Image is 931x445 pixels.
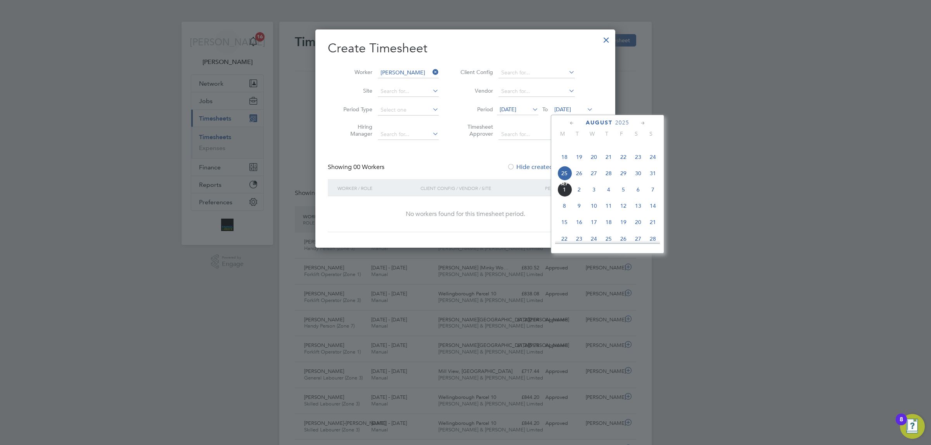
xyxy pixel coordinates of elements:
[616,198,631,213] span: 12
[557,231,572,246] span: 22
[631,166,645,181] span: 30
[337,123,372,137] label: Hiring Manager
[336,210,595,218] div: No workers found for this timesheet period.
[601,166,616,181] span: 28
[645,150,660,164] span: 24
[557,182,572,186] span: Sep
[554,106,571,113] span: [DATE]
[419,179,543,197] div: Client Config / Vendor / Site
[631,182,645,197] span: 6
[900,414,925,439] button: Open Resource Center, 8 new notifications
[631,231,645,246] span: 27
[631,215,645,229] span: 20
[498,86,575,97] input: Search for...
[587,198,601,213] span: 10
[645,182,660,197] span: 7
[629,130,644,137] span: S
[458,69,493,76] label: Client Config
[378,67,439,78] input: Search for...
[587,231,601,246] span: 24
[328,163,386,171] div: Showing
[572,231,587,246] span: 23
[587,215,601,229] span: 17
[644,130,658,137] span: S
[337,69,372,76] label: Worker
[572,166,587,181] span: 26
[328,40,603,57] h2: Create Timesheet
[601,182,616,197] span: 4
[557,182,572,197] span: 1
[557,198,572,213] span: 8
[616,150,631,164] span: 22
[570,130,585,137] span: T
[587,182,601,197] span: 3
[616,182,631,197] span: 5
[378,86,439,97] input: Search for...
[631,198,645,213] span: 13
[645,231,660,246] span: 28
[557,166,572,181] span: 25
[336,179,419,197] div: Worker / Role
[601,231,616,246] span: 25
[645,166,660,181] span: 31
[507,163,586,171] label: Hide created timesheets
[458,106,493,113] label: Period
[458,123,493,137] label: Timesheet Approver
[615,119,629,126] span: 2025
[498,67,575,78] input: Search for...
[572,182,587,197] span: 2
[378,129,439,140] input: Search for...
[616,215,631,229] span: 19
[337,106,372,113] label: Period Type
[599,130,614,137] span: T
[572,198,587,213] span: 9
[900,419,903,429] div: 8
[557,215,572,229] span: 15
[543,179,595,197] div: Period
[458,87,493,94] label: Vendor
[587,166,601,181] span: 27
[601,198,616,213] span: 11
[616,166,631,181] span: 29
[645,198,660,213] span: 14
[586,119,613,126] span: August
[572,150,587,164] span: 19
[587,150,601,164] span: 20
[555,130,570,137] span: M
[540,104,550,114] span: To
[378,105,439,116] input: Select one
[498,129,575,140] input: Search for...
[557,150,572,164] span: 18
[500,106,516,113] span: [DATE]
[585,130,599,137] span: W
[572,215,587,229] span: 16
[353,163,384,171] span: 00 Workers
[614,130,629,137] span: F
[645,215,660,229] span: 21
[337,87,372,94] label: Site
[601,150,616,164] span: 21
[616,231,631,246] span: 26
[631,150,645,164] span: 23
[601,215,616,229] span: 18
